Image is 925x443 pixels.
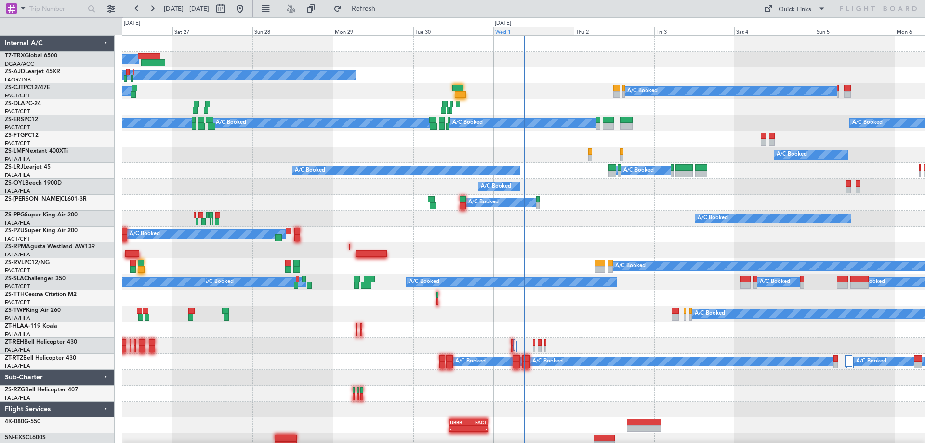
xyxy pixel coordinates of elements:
[5,339,24,345] span: ZT-REH
[5,133,39,138] a: ZS-FTGPC12
[203,275,234,289] div: A/C Booked
[5,276,24,282] span: ZS-SLA
[5,323,57,329] a: ZT-HLAA-119 Koala
[5,339,77,345] a: ZT-REHBell Helicopter 430
[5,164,23,170] span: ZS-LRJ
[5,362,30,370] a: FALA/HLA
[493,27,574,35] div: Wed 1
[5,244,26,250] span: ZS-RPM
[698,211,728,226] div: A/C Booked
[5,85,50,91] a: ZS-CJTPC12/47E
[5,251,30,258] a: FALA/HLA
[532,354,563,369] div: A/C Booked
[5,219,30,227] a: FALA/HLA
[450,419,469,425] div: UBBB
[5,92,30,99] a: FACT/CPT
[481,179,511,194] div: A/C Booked
[5,60,34,67] a: DGAA/ACC
[5,419,24,425] span: 4K-080
[777,148,807,162] div: A/C Booked
[5,267,30,274] a: FACT/CPT
[5,196,61,202] span: ZS-[PERSON_NAME]
[5,148,25,154] span: ZS-LMF
[5,435,26,441] span: 5N-EXS
[5,244,95,250] a: ZS-RPMAgusta Westland AW139
[5,212,25,218] span: ZS-PPG
[469,426,488,431] div: -
[5,148,68,154] a: ZS-LMFNextant 400XTi
[252,27,333,35] div: Sun 28
[450,426,469,431] div: -
[5,212,78,218] a: ZS-PPGSuper King Air 200
[5,180,62,186] a: ZS-OYLBeech 1900D
[5,308,61,313] a: ZS-TWPKing Air 260
[5,331,30,338] a: FALA/HLA
[5,117,38,122] a: ZS-ERSPC12
[5,235,30,242] a: FACT/CPT
[574,27,654,35] div: Thu 2
[468,195,499,210] div: A/C Booked
[495,19,511,27] div: [DATE]
[5,76,31,83] a: FAOR/JNB
[5,299,30,306] a: FACT/CPT
[654,27,735,35] div: Fri 3
[5,53,25,59] span: T7-TRX
[5,355,23,361] span: ZT-RTZ
[5,69,25,75] span: ZS-AJD
[5,292,25,297] span: ZS-TTH
[779,5,811,14] div: Quick Links
[5,124,30,131] a: FACT/CPT
[760,275,790,289] div: A/C Booked
[5,156,30,163] a: FALA/HLA
[5,387,25,393] span: ZS-RZG
[5,117,24,122] span: ZS-ERS
[5,435,46,441] a: 5N-EXSCL600S
[5,180,25,186] span: ZS-OYL
[172,27,253,35] div: Sat 27
[5,188,30,195] a: FALA/HLA
[92,27,172,35] div: Fri 26
[344,5,384,12] span: Refresh
[5,283,30,290] a: FACT/CPT
[5,355,76,361] a: ZT-RTZBell Helicopter 430
[5,308,26,313] span: ZS-TWP
[452,116,483,130] div: A/C Booked
[5,133,25,138] span: ZS-FTG
[855,275,885,289] div: A/C Booked
[295,163,325,178] div: A/C Booked
[856,354,886,369] div: A/C Booked
[5,260,24,266] span: ZS-RVL
[5,140,30,147] a: FACT/CPT
[413,27,494,35] div: Tue 30
[695,307,725,321] div: A/C Booked
[5,101,25,107] span: ZS-DLA
[5,196,87,202] a: ZS-[PERSON_NAME]CL601-3R
[130,227,160,242] div: A/C Booked
[852,116,883,130] div: A/C Booked
[5,69,60,75] a: ZS-AJDLearjet 45XR
[623,163,654,178] div: A/C Booked
[5,164,51,170] a: ZS-LRJLearjet 45
[5,53,57,59] a: T7-TRXGlobal 6500
[5,228,78,234] a: ZS-PZUSuper King Air 200
[469,419,488,425] div: FACT
[615,259,646,273] div: A/C Booked
[815,27,895,35] div: Sun 5
[5,260,50,266] a: ZS-RVLPC12/NG
[5,85,24,91] span: ZS-CJT
[329,1,387,16] button: Refresh
[5,101,41,107] a: ZS-DLAPC-24
[5,387,78,393] a: ZS-RZGBell Helicopter 407
[5,292,77,297] a: ZS-TTHCessna Citation M2
[409,275,439,289] div: A/C Booked
[124,19,140,27] div: [DATE]
[5,347,30,354] a: FALA/HLA
[627,84,658,98] div: A/C Booked
[5,228,25,234] span: ZS-PZU
[5,276,66,282] a: ZS-SLAChallenger 350
[5,323,24,329] span: ZT-HLA
[216,116,246,130] div: A/C Booked
[164,4,209,13] span: [DATE] - [DATE]
[5,172,30,179] a: FALA/HLA
[5,419,40,425] a: 4K-080G-550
